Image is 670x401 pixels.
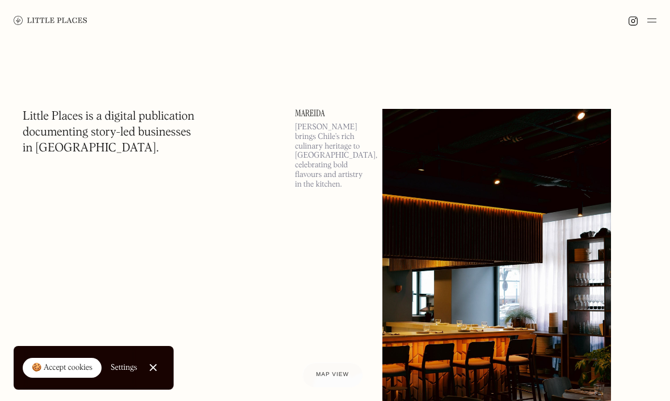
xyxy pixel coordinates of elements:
[295,123,369,189] p: [PERSON_NAME] brings Chile’s rich culinary heritage to [GEOGRAPHIC_DATA], celebrating bold flavou...
[111,355,137,381] a: Settings
[32,362,92,374] div: 🍪 Accept cookies
[142,356,165,379] a: Close Cookie Popup
[302,362,363,387] a: Map view
[23,358,102,378] a: 🍪 Accept cookies
[295,109,369,118] a: Mareida
[111,364,137,372] div: Settings
[316,372,349,378] span: Map view
[23,109,195,157] h1: Little Places is a digital publication documenting story-led businesses in [GEOGRAPHIC_DATA].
